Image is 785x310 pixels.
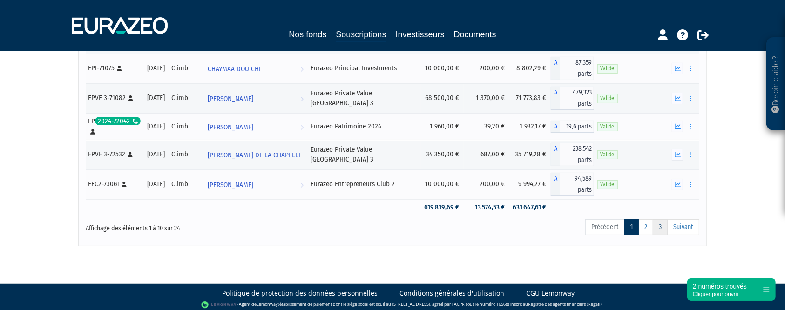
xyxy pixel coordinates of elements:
[300,61,304,78] i: Voir l'investisseur
[208,176,254,194] span: [PERSON_NAME]
[464,83,509,113] td: 1 370,00 €
[222,289,378,298] a: Politique de protection des données personnelles
[551,173,560,196] span: A
[560,87,594,110] span: 479,323 parts
[551,87,594,110] div: A - Eurazeo Private Value Europe 3
[526,289,575,298] a: CGU Lemonway
[204,117,308,136] a: [PERSON_NAME]
[551,87,560,110] span: A
[300,90,304,108] i: Voir l'investisseur
[509,83,551,113] td: 71 773,83 €
[464,140,509,169] td: 687,00 €
[597,122,618,131] span: Valide
[551,57,560,80] span: A
[421,199,464,216] td: 619 819,69 €
[653,219,668,235] a: 3
[336,28,386,42] a: Souscriptions
[560,121,594,133] span: 19,6 parts
[204,145,308,164] a: [PERSON_NAME] DE LA CHAPELLE
[88,116,141,136] div: EP
[551,57,594,80] div: A - Eurazeo Principal Investments
[122,182,127,187] i: [Français] Personne physique
[421,113,464,140] td: 1 960,00 €
[597,180,618,189] span: Valide
[311,88,418,108] div: Eurazeo Private Value [GEOGRAPHIC_DATA] 3
[399,289,504,298] a: Conditions générales d'utilisation
[311,63,418,73] div: Eurazeo Principal Investments
[509,199,551,216] td: 631 647,61 €
[204,89,308,108] a: [PERSON_NAME]
[464,199,509,216] td: 13 574,53 €
[638,219,653,235] a: 2
[597,150,618,159] span: Valide
[454,28,496,41] a: Documents
[201,300,237,310] img: logo-lemonway.png
[551,143,560,166] span: A
[148,63,165,73] div: [DATE]
[148,149,165,159] div: [DATE]
[169,54,204,83] td: Climb
[208,90,254,108] span: [PERSON_NAME]
[597,64,618,73] span: Valide
[771,42,781,126] p: Besoin d'aide ?
[509,113,551,140] td: 1 932,17 €
[528,302,602,308] a: Registre des agents financiers (Regafi)
[560,173,594,196] span: 94,589 parts
[169,113,204,140] td: Climb
[509,169,551,199] td: 9 994,27 €
[208,61,261,78] span: CHAYMAA DOUICHI
[311,145,418,165] div: Eurazeo Private Value [GEOGRAPHIC_DATA] 3
[169,140,204,169] td: Climb
[421,83,464,113] td: 68 500,00 €
[204,175,308,194] a: [PERSON_NAME]
[300,176,304,194] i: Voir l'investisseur
[88,63,141,73] div: EPI-71075
[148,93,165,103] div: [DATE]
[311,121,418,131] div: Eurazeo Patrimoine 2024
[72,17,168,34] img: 1732889491-logotype_eurazeo_blanc_rvb.png
[88,179,141,189] div: EEC2-73061
[464,113,509,140] td: 39,20 €
[300,164,304,181] i: Voir l'investisseur
[148,121,165,131] div: [DATE]
[551,173,594,196] div: A - Eurazeo Entrepreneurs Club 2
[148,179,165,189] div: [DATE]
[169,169,204,199] td: Climb
[551,121,560,133] span: A
[86,218,333,233] div: Affichage des éléments 1 à 10 sur 24
[421,140,464,169] td: 34 350,00 €
[421,54,464,83] td: 10 000,00 €
[204,59,308,78] a: CHAYMAA DOUICHI
[311,179,418,189] div: Eurazeo Entrepreneurs Club 2
[300,119,304,136] i: Voir l'investisseur
[9,300,776,310] div: - Agent de (établissement de paiement dont le siège social est situé au [STREET_ADDRESS], agréé p...
[289,28,326,41] a: Nos fonds
[257,302,278,308] a: Lemonway
[208,119,254,136] span: [PERSON_NAME]
[597,94,618,103] span: Valide
[90,129,95,135] i: [Français] Personne physique
[95,117,141,125] div: 2024-72042
[169,83,204,113] td: Climb
[208,147,302,164] span: [PERSON_NAME] DE LA CHAPELLE
[509,54,551,83] td: 8 802,29 €
[624,219,639,235] a: 1
[464,54,509,83] td: 200,00 €
[88,93,141,103] div: EPVE 3-71082
[421,169,464,199] td: 10 000,00 €
[117,66,122,71] i: [Français] Personne physique
[667,219,699,235] a: Suivant
[88,149,141,159] div: EPVE 3-72532
[128,95,133,101] i: [Français] Personne physique
[396,28,445,41] a: Investisseurs
[128,152,133,157] i: [Français] Personne physique
[551,143,594,166] div: A - Eurazeo Private Value Europe 3
[551,121,594,133] div: A - Eurazeo Patrimoine 2024
[464,169,509,199] td: 200,00 €
[560,57,594,80] span: 87,359 parts
[509,140,551,169] td: 35 719,28 €
[560,143,594,166] span: 238,542 parts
